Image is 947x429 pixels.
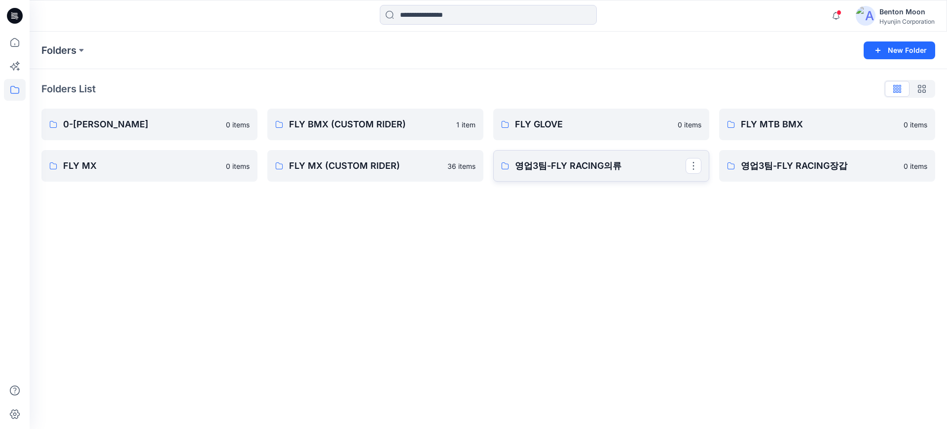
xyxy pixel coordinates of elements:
[864,41,935,59] button: New Folder
[267,109,483,140] a: FLY BMX (CUSTOM RIDER)1 item
[515,117,672,131] p: FLY GLOVE
[41,150,257,182] a: FLY MX0 items
[719,109,935,140] a: FLY MTB BMX0 items
[41,109,257,140] a: 0-[PERSON_NAME]0 items
[904,119,927,130] p: 0 items
[41,81,96,96] p: Folders List
[41,43,76,57] a: Folders
[63,159,220,173] p: FLY MX
[741,159,898,173] p: 영업3팀-FLY RACING장갑
[741,117,898,131] p: FLY MTB BMX
[678,119,701,130] p: 0 items
[719,150,935,182] a: 영업3팀-FLY RACING장갑0 items
[447,161,475,171] p: 36 items
[456,119,475,130] p: 1 item
[226,161,250,171] p: 0 items
[493,109,709,140] a: FLY GLOVE0 items
[63,117,220,131] p: 0-[PERSON_NAME]
[904,161,927,171] p: 0 items
[856,6,875,26] img: avatar
[289,117,450,131] p: FLY BMX (CUSTOM RIDER)
[515,159,686,173] p: 영업3팀-FLY RACING의류
[267,150,483,182] a: FLY MX (CUSTOM RIDER)36 items
[226,119,250,130] p: 0 items
[289,159,441,173] p: FLY MX (CUSTOM RIDER)
[493,150,709,182] a: 영업3팀-FLY RACING의류
[879,18,935,25] div: Hyunjin Corporation
[879,6,935,18] div: Benton Moon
